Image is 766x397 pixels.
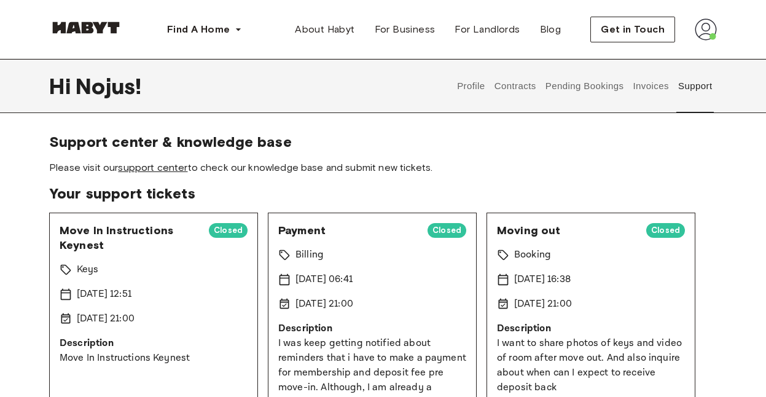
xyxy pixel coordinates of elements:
span: Payment [278,223,418,238]
span: Please visit our to check our knowledge base and submit new tickets. [49,161,717,175]
span: Closed [428,224,466,237]
p: Description [278,321,466,336]
span: About Habyt [295,22,354,37]
span: Support center & knowledge base [49,133,717,151]
a: About Habyt [285,17,364,42]
span: Blog [540,22,561,37]
p: [DATE] 16:38 [514,272,571,287]
p: [DATE] 21:00 [514,297,572,312]
div: user profile tabs [453,59,717,113]
img: Habyt [49,22,123,34]
span: Moving out [497,223,636,238]
a: Blog [530,17,571,42]
span: Closed [209,224,248,237]
button: Invoices [631,59,670,113]
span: For Landlords [455,22,520,37]
button: Contracts [493,59,537,113]
button: Profile [456,59,487,113]
p: [DATE] 12:51 [77,287,131,302]
button: Support [676,59,714,113]
span: Get in Touch [601,22,665,37]
p: Description [497,321,685,336]
p: Billing [295,248,324,262]
p: Description [60,336,248,351]
p: [DATE] 21:00 [295,297,353,312]
p: Move In Instructions Keynest [60,351,248,366]
a: For Landlords [445,17,530,42]
button: Find A Home [157,17,252,42]
span: Nojus ! [76,73,141,99]
button: Get in Touch [590,17,675,42]
p: [DATE] 06:41 [295,272,353,287]
button: Pending Bookings [544,59,625,113]
span: Your support tickets [49,184,717,203]
p: Keys [77,262,99,277]
img: avatar [695,18,717,41]
span: For Business [375,22,436,37]
p: [DATE] 21:00 [77,312,135,326]
span: Hi [49,73,76,99]
span: Find A Home [167,22,230,37]
a: support center [118,162,187,173]
a: For Business [365,17,445,42]
span: Move In Instructions Keynest [60,223,199,253]
p: Booking [514,248,551,262]
span: Closed [646,224,685,237]
p: I want to share photos of keys and video of room after move out. And also inquire about when can ... [497,336,685,395]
